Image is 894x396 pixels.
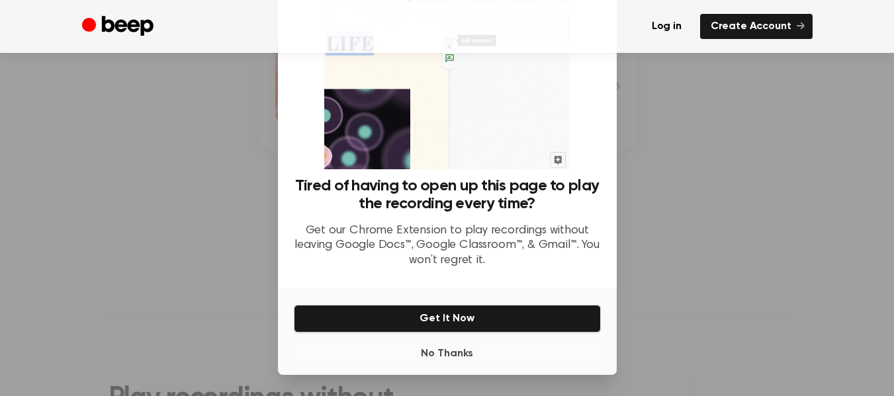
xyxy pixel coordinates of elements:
[294,177,601,213] h3: Tired of having to open up this page to play the recording every time?
[294,340,601,367] button: No Thanks
[294,223,601,268] p: Get our Chrome Extension to play recordings without leaving Google Docs™, Google Classroom™, & Gm...
[294,305,601,333] button: Get It Now
[641,14,692,39] a: Log in
[700,14,813,39] a: Create Account
[82,14,157,40] a: Beep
